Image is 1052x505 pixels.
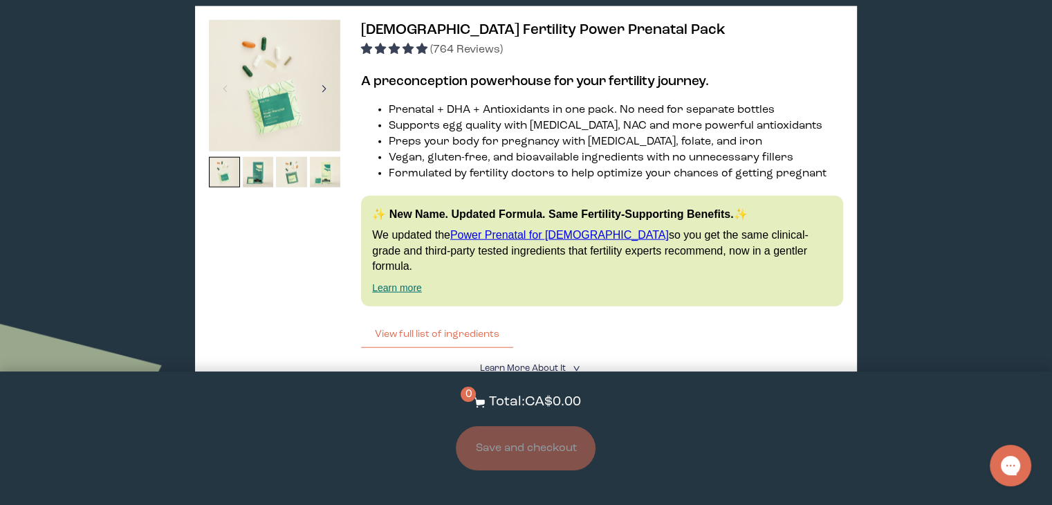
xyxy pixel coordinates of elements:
span: Learn More About it [479,364,565,373]
img: thumbnail image [276,157,307,188]
strong: ✨ New Name. Updated Formula. Same Fertility-Supporting Benefits.✨ [372,208,747,220]
span: 4.95 stars [361,44,430,55]
a: Power Prenatal for [DEMOGRAPHIC_DATA] [450,229,669,241]
img: thumbnail image [243,157,274,188]
span: (764 Reviews) [430,44,503,55]
button: Save and checkout [456,426,596,470]
span: 0 [461,387,476,402]
button: View full list of ingredients [361,320,513,348]
strong: A preconception powerhouse for your fertility journey. [361,75,709,89]
p: Total: CA$0.00 [488,392,580,412]
span: [DEMOGRAPHIC_DATA] Fertility Power Prenatal Pack [361,23,726,37]
li: Vegan, gluten-free, and bioavailable ingredients with no unnecessary fillers [389,150,843,166]
p: We updated the so you get the same clinical-grade and third-party tested ingredients that fertili... [372,228,832,274]
img: thumbnail image [310,157,341,188]
a: Learn more [372,282,422,293]
img: thumbnail image [209,20,340,151]
li: Prenatal + DHA + Antioxidants in one pack. No need for separate bottles [389,102,843,118]
li: Supports egg quality with [MEDICAL_DATA], NAC and more powerful antioxidants [389,118,843,134]
li: Formulated by fertility doctors to help optimize your chances of getting pregnant [389,166,843,182]
li: Preps your body for pregnancy with [MEDICAL_DATA], folate, and iron [389,134,843,150]
img: thumbnail image [209,157,240,188]
i: < [569,365,582,372]
summary: Learn More About it < [479,362,572,375]
iframe: Gorgias live chat messenger [983,440,1038,491]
